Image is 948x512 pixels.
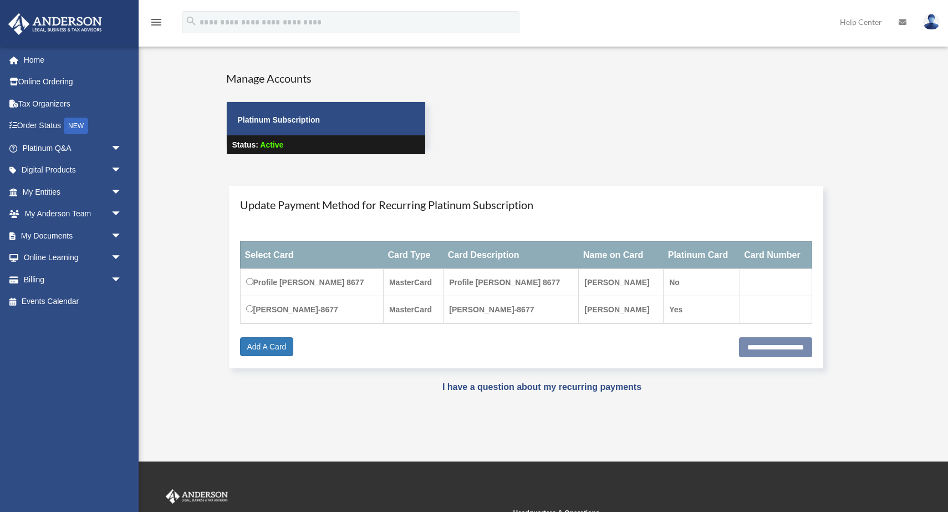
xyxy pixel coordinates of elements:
[8,268,139,291] a: Billingarrow_drop_down
[442,382,641,392] a: I have a question about my recurring payments
[444,296,579,323] td: [PERSON_NAME]-8677
[923,14,940,30] img: User Pic
[579,268,664,296] td: [PERSON_NAME]
[8,115,139,138] a: Order StatusNEW
[111,181,133,204] span: arrow_drop_down
[664,296,740,323] td: Yes
[444,241,579,268] th: Card Description
[240,296,383,323] td: [PERSON_NAME]-8677
[8,203,139,225] a: My Anderson Teamarrow_drop_down
[5,13,105,35] img: Anderson Advisors Platinum Portal
[664,241,740,268] th: Platinum Card
[64,118,88,134] div: NEW
[579,241,664,268] th: Name on Card
[740,241,812,268] th: Card Number
[260,140,283,149] span: Active
[150,16,163,29] i: menu
[111,203,133,226] span: arrow_drop_down
[240,268,383,296] td: Profile [PERSON_NAME] 8677
[111,159,133,182] span: arrow_drop_down
[8,71,139,93] a: Online Ordering
[8,49,139,71] a: Home
[8,291,139,313] a: Events Calendar
[238,115,320,124] strong: Platinum Subscription
[111,247,133,270] span: arrow_drop_down
[240,241,383,268] th: Select Card
[185,15,197,27] i: search
[444,268,579,296] td: Profile [PERSON_NAME] 8677
[383,296,443,323] td: MasterCard
[8,93,139,115] a: Tax Organizers
[8,159,139,181] a: Digital Productsarrow_drop_down
[383,268,443,296] td: MasterCard
[232,140,258,149] strong: Status:
[111,225,133,247] span: arrow_drop_down
[226,70,426,86] h4: Manage Accounts
[111,268,133,291] span: arrow_drop_down
[150,19,163,29] a: menu
[8,225,139,247] a: My Documentsarrow_drop_down
[164,489,230,504] img: Anderson Advisors Platinum Portal
[8,247,139,269] a: Online Learningarrow_drop_down
[240,337,294,356] a: Add A Card
[383,241,443,268] th: Card Type
[664,268,740,296] td: No
[111,137,133,160] span: arrow_drop_down
[8,181,139,203] a: My Entitiesarrow_drop_down
[8,137,139,159] a: Platinum Q&Aarrow_drop_down
[240,197,813,212] h4: Update Payment Method for Recurring Platinum Subscription
[579,296,664,323] td: [PERSON_NAME]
